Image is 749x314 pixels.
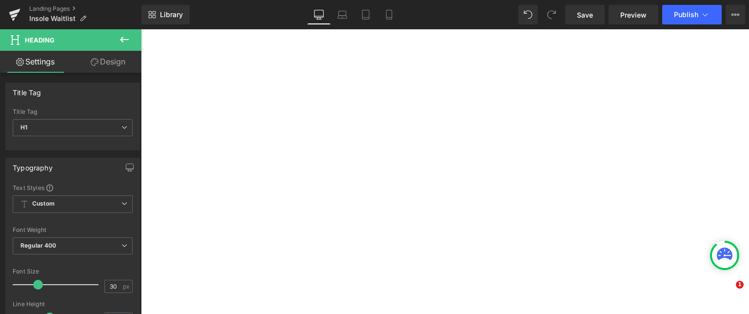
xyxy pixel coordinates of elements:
[32,200,55,208] b: Custom
[736,281,744,289] span: 1
[25,36,55,44] span: Heading
[307,5,331,24] a: Desktop
[13,158,53,172] div: Typography
[141,29,749,314] iframe: To enrich screen reader interactions, please activate Accessibility in Grammarly extension settings
[20,242,57,249] b: Regular 400
[73,51,143,73] a: Design
[518,5,538,24] button: Undo
[20,124,27,131] b: H1
[662,5,722,24] button: Publish
[620,10,647,20] span: Preview
[13,108,133,115] div: Title Tag
[123,283,131,290] span: px
[13,83,41,97] div: Title Tag
[29,5,141,13] a: Landing Pages
[331,5,354,24] a: Laptop
[13,227,133,233] div: Font Weight
[674,11,698,19] span: Publish
[160,10,183,19] span: Library
[542,5,561,24] button: Redo
[354,5,377,24] a: Tablet
[13,301,133,308] div: Line Height
[726,5,745,24] button: More
[13,268,133,275] div: Font Size
[29,15,76,22] span: Insole Waitlist
[141,5,190,24] a: New Library
[609,5,658,24] a: Preview
[13,184,133,191] div: Text Styles
[716,281,739,304] iframe: Intercom live chat
[577,10,593,20] span: Save
[377,5,401,24] a: Mobile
